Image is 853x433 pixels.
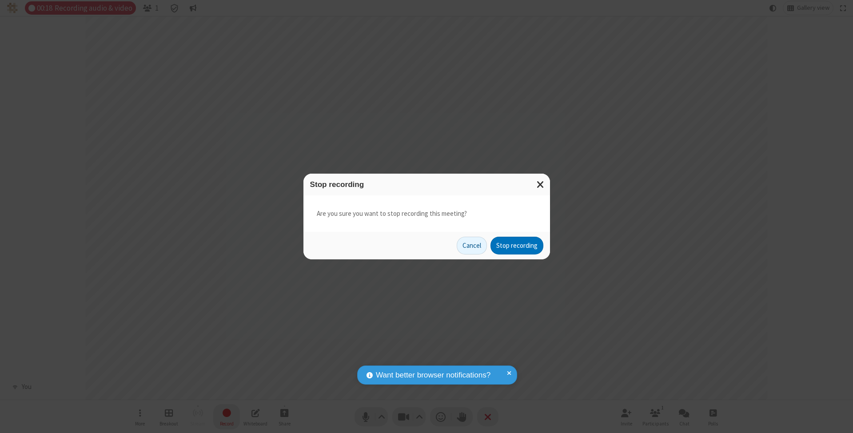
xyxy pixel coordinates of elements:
button: Cancel [457,237,487,254]
div: Are you sure you want to stop recording this meeting? [303,195,550,232]
h3: Stop recording [310,180,543,189]
span: Want better browser notifications? [376,369,490,381]
button: Stop recording [490,237,543,254]
button: Close modal [531,174,550,195]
